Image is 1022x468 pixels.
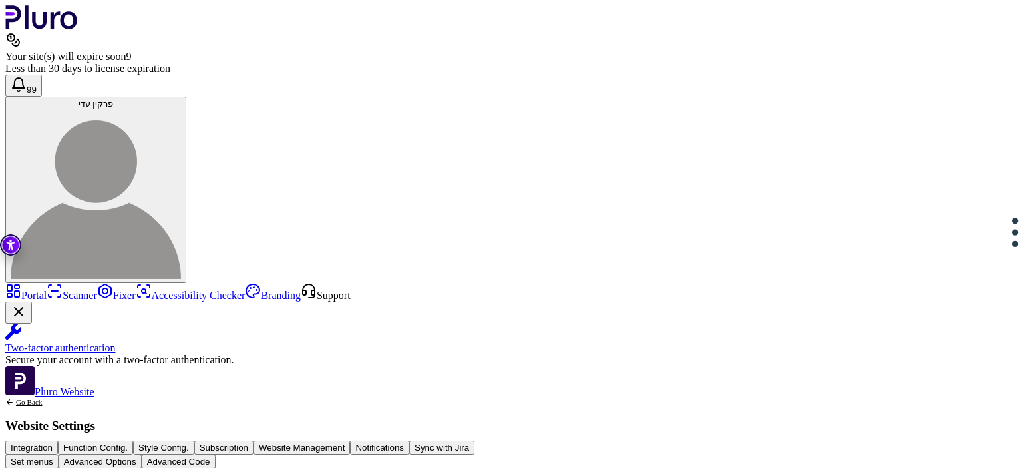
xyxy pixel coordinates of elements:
[5,342,1017,354] div: Two-factor authentication
[5,354,1017,366] div: Secure your account with a two-factor authentication.
[136,290,246,301] a: Accessibility Checker
[47,290,97,301] a: Scanner
[11,457,53,467] span: Set menus
[5,386,94,397] a: Open Pluro Website
[5,51,1017,63] div: Your site(s) will expire soon
[254,441,350,455] button: Website Management
[27,85,37,95] span: 99
[194,441,254,455] button: Subscription
[409,441,474,455] button: Sync with Jira
[64,457,136,467] span: Advanced Options
[5,302,32,324] button: Close Two-factor authentication notification
[245,290,301,301] a: Branding
[58,441,133,455] button: Function Config.
[5,441,58,455] button: Integration
[5,398,95,407] a: Back to previous screen
[5,324,1017,354] a: Two-factor authentication
[415,443,469,453] span: Sync with Jira
[11,443,53,453] span: Integration
[133,441,194,455] button: Style Config.
[5,75,42,97] button: Open notifications, you have 381 new notifications
[301,290,351,301] a: Open Support screen
[126,51,131,62] span: 9
[5,97,186,283] button: פרקין עדיפרקין עדי
[5,63,1017,75] div: Less than 30 days to license expiration
[5,283,1017,398] aside: Sidebar menu
[200,443,248,453] span: Subscription
[350,441,409,455] button: Notifications
[138,443,189,453] span: Style Config.
[63,443,128,453] span: Function Config.
[147,457,210,467] span: Advanced Code
[5,20,78,31] a: Logo
[79,99,114,109] span: פרקין עדי
[355,443,404,453] span: Notifications
[97,290,136,301] a: Fixer
[5,290,47,301] a: Portal
[5,419,95,432] h1: Website Settings
[11,109,181,279] img: פרקין עדי
[259,443,345,453] span: Website Management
